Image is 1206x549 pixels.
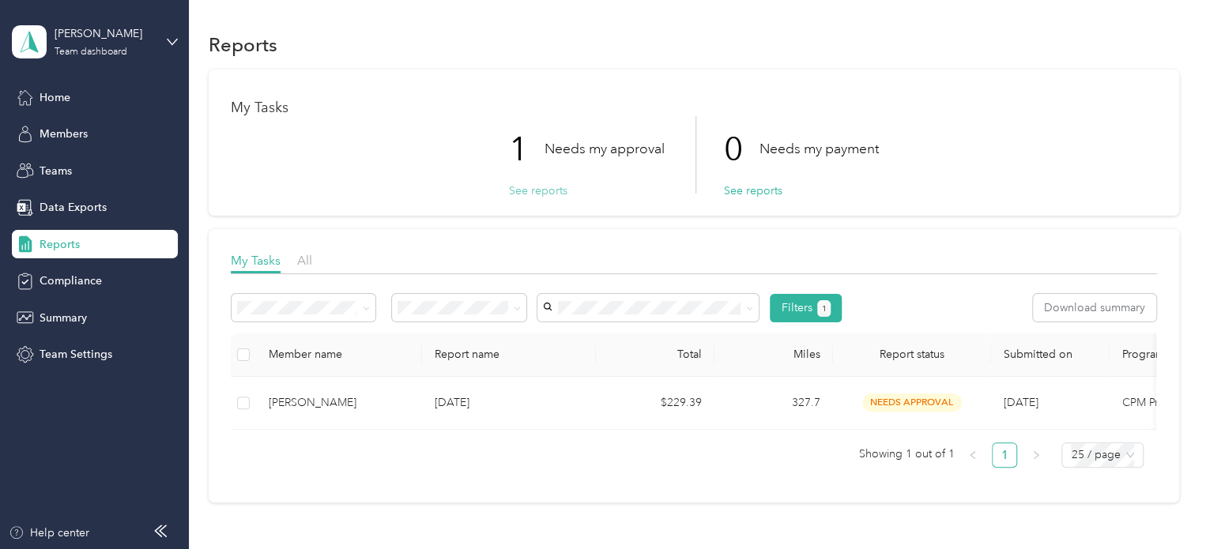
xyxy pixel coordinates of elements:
span: Reports [40,236,80,253]
td: $229.39 [596,377,714,430]
th: Report name [422,333,596,377]
span: left [968,450,978,460]
p: 0 [724,116,759,182]
div: Total [609,348,702,361]
p: 1 [509,116,545,182]
button: right [1023,442,1049,468]
button: See reports [724,182,782,199]
li: Previous Page [960,442,986,468]
span: 1 [822,302,827,316]
th: Member name [256,333,422,377]
a: 1 [993,443,1016,467]
span: Team Settings [40,346,112,363]
span: Teams [40,163,72,179]
iframe: Everlance-gr Chat Button Frame [1117,461,1206,549]
p: Needs my approval [545,139,665,159]
h1: Reports [209,36,277,53]
span: Data Exports [40,199,107,216]
button: See reports [509,182,567,199]
td: 327.7 [714,377,833,430]
span: Summary [40,310,87,326]
th: Submitted on [991,333,1110,377]
div: [PERSON_NAME] [269,394,409,412]
span: [DATE] [1004,396,1038,409]
div: Miles [727,348,820,361]
span: Compliance [40,273,102,289]
h1: My Tasks [231,100,1157,116]
div: Member name [269,348,409,361]
button: left [960,442,986,468]
button: 1 [817,300,831,317]
div: Page Size [1061,442,1144,468]
span: Report status [846,348,978,361]
li: 1 [992,442,1017,468]
span: All [297,253,312,268]
span: Home [40,89,70,106]
div: [PERSON_NAME] [55,25,153,42]
div: Team dashboard [55,47,127,57]
p: [DATE] [435,394,583,412]
span: needs approval [862,393,962,412]
p: Needs my payment [759,139,879,159]
button: Download summary [1033,294,1156,322]
button: Help center [9,525,89,541]
span: Members [40,126,88,142]
button: Filters1 [770,294,842,322]
span: right [1031,450,1041,460]
span: 25 / page [1071,443,1134,467]
li: Next Page [1023,442,1049,468]
span: My Tasks [231,253,281,268]
span: Showing 1 out of 1 [858,442,954,466]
